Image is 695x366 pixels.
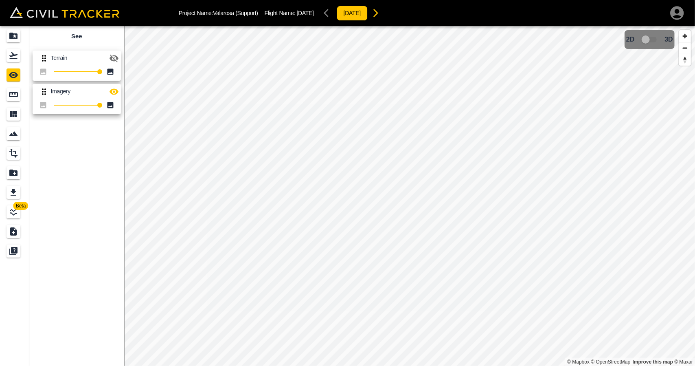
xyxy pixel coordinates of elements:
[179,10,258,16] p: Project Name: Valarosa (Support)
[567,359,590,365] a: Mapbox
[10,7,119,18] img: Civil Tracker
[297,10,314,16] span: [DATE]
[626,36,634,43] span: 2D
[265,10,314,16] p: Flight Name:
[674,359,693,365] a: Maxar
[591,359,631,365] a: OpenStreetMap
[679,54,691,66] button: Reset bearing to north
[124,26,695,366] canvas: Map
[679,42,691,54] button: Zoom out
[679,30,691,42] button: Zoom in
[638,32,662,47] span: 3D model not uploaded yet
[633,359,673,365] a: Map feedback
[337,6,368,21] button: [DATE]
[665,36,673,43] span: 3D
